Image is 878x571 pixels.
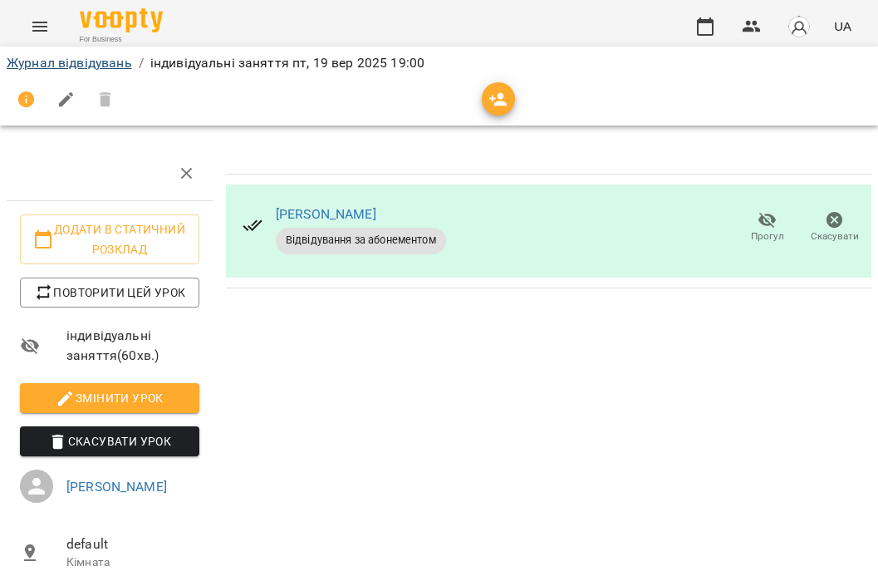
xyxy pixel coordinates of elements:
button: Додати в статичний розклад [20,214,199,264]
img: avatar_s.png [787,15,811,38]
button: Змінити урок [20,383,199,413]
button: Menu [20,7,60,47]
span: For Business [80,34,163,45]
button: Повторити цей урок [20,278,199,308]
span: Відвідування за абонементом [276,233,446,248]
span: Скасувати Урок [33,431,186,451]
span: default [66,534,199,554]
nav: breadcrumb [7,53,871,73]
span: UA [834,17,851,35]
button: UA [827,11,858,42]
span: Скасувати [811,229,859,244]
p: Кімната [66,554,199,571]
li: / [139,53,144,73]
span: Прогул [751,229,784,244]
button: Прогул [733,204,801,251]
button: Скасувати [801,204,868,251]
span: Змінити урок [33,388,186,408]
img: Voopty Logo [80,8,163,32]
span: Додати в статичний розклад [33,219,186,259]
a: [PERSON_NAME] [276,206,376,222]
span: Повторити цей урок [33,283,186,303]
a: [PERSON_NAME] [66,479,167,495]
a: Журнал відвідувань [7,55,132,71]
p: індивідуальні заняття пт, 19 вер 2025 19:00 [150,53,424,73]
span: індивідуальні заняття ( 60 хв. ) [66,326,199,365]
button: Скасувати Урок [20,426,199,456]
